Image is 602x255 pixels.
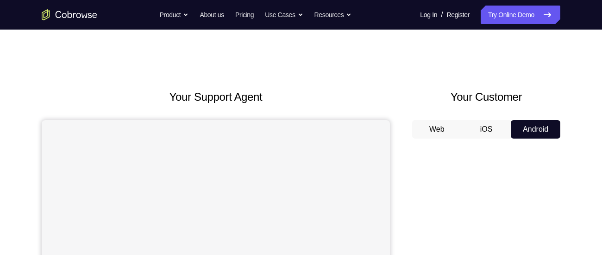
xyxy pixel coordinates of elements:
[235,6,254,24] a: Pricing
[42,89,390,105] h2: Your Support Agent
[265,6,303,24] button: Use Cases
[481,6,560,24] a: Try Online Demo
[441,9,443,20] span: /
[200,6,224,24] a: About us
[42,9,97,20] a: Go to the home page
[462,120,511,139] button: iOS
[420,6,437,24] a: Log In
[412,120,462,139] button: Web
[412,89,560,105] h2: Your Customer
[314,6,352,24] button: Resources
[511,120,560,139] button: Android
[160,6,189,24] button: Product
[447,6,470,24] a: Register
